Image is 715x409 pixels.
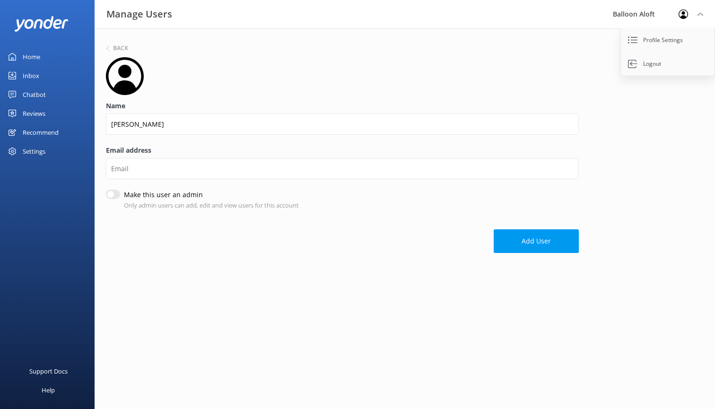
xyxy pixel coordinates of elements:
[42,381,55,400] div: Help
[106,101,579,111] label: Name
[23,123,59,142] div: Recommend
[106,113,579,135] input: Name
[124,190,294,200] label: Make this user an admin
[106,158,579,179] input: Email
[113,45,128,51] h6: Back
[494,229,579,253] button: Add User
[23,104,45,123] div: Reviews
[23,85,46,104] div: Chatbot
[23,142,45,161] div: Settings
[124,200,299,210] p: Only admin users can add, edit and view users for this account
[106,145,579,156] label: Email address
[23,66,39,85] div: Inbox
[14,16,69,32] img: yonder-white-logo.png
[29,362,68,381] div: Support Docs
[106,45,128,51] button: Back
[106,7,172,22] h3: Manage Users
[23,47,40,66] div: Home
